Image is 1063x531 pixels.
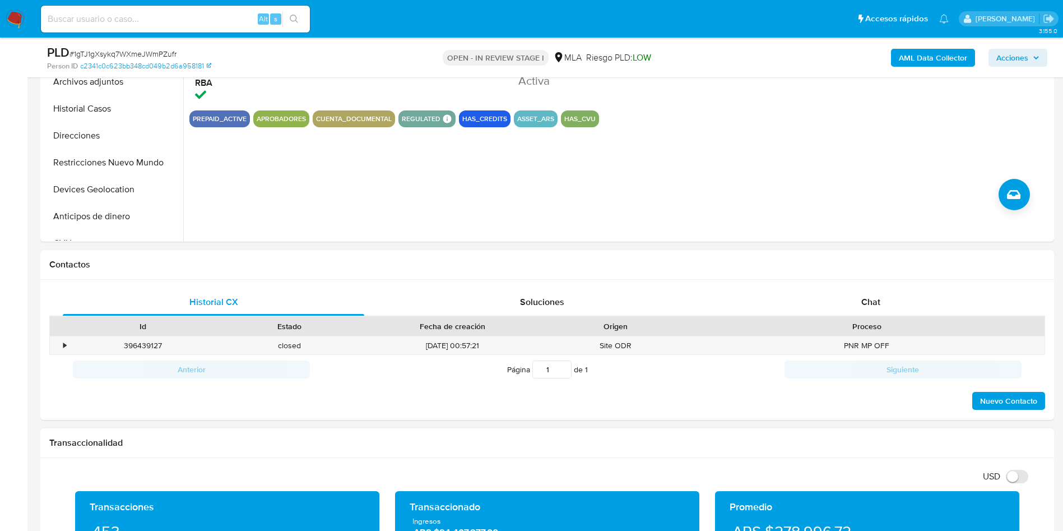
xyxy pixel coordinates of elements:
[43,68,183,95] button: Archivos adjuntos
[274,13,277,24] span: s
[259,13,268,24] span: Alt
[43,149,183,176] button: Restricciones Nuevo Mundo
[520,295,564,308] span: Soluciones
[996,49,1028,67] span: Acciones
[1043,13,1055,25] a: Salir
[980,393,1037,409] span: Nuevo Contacto
[69,48,177,59] span: # 1gTJ1gXsykq7WXmeJWmPZufr
[865,13,928,25] span: Accesos rápidos
[785,361,1022,378] button: Siguiente
[47,43,69,61] b: PLD
[861,295,880,308] span: Chat
[43,122,183,149] button: Direcciones
[507,361,588,378] span: Página de
[77,321,208,332] div: Id
[282,11,305,27] button: search-icon
[976,13,1039,24] p: mariaeugenia.sanchez@mercadolibre.com
[517,117,554,121] button: asset_ars
[988,49,1047,67] button: Acciones
[697,321,1037,332] div: Proceso
[363,336,542,355] div: [DATE] 00:57:21
[402,117,440,121] button: regulated
[585,364,588,375] span: 1
[586,52,651,64] span: Riesgo PLD:
[257,117,306,121] button: Aprobadores
[891,49,975,67] button: AML Data Collector
[193,117,247,121] button: prepaid_active
[939,14,949,24] a: Notificaciones
[43,176,183,203] button: Devices Geolocation
[189,295,238,308] span: Historial CX
[518,73,723,89] dd: Activa
[224,321,355,332] div: Estado
[462,117,507,121] button: has_credits
[550,321,681,332] div: Origen
[972,392,1045,410] button: Nuevo Contacto
[371,321,535,332] div: Fecha de creación
[195,77,400,89] dt: RBA
[43,95,183,122] button: Historial Casos
[216,336,363,355] div: closed
[443,50,549,66] p: OPEN - IN REVIEW STAGE I
[553,52,582,64] div: MLA
[80,61,211,71] a: c2341c0c623bb348cd049b2d6a958181
[43,230,183,257] button: CVU
[63,340,66,351] div: •
[564,117,596,121] button: has_cvu
[899,49,967,67] b: AML Data Collector
[49,259,1045,270] h1: Contactos
[43,203,183,230] button: Anticipos de dinero
[316,117,392,121] button: cuenta_documental
[633,51,651,64] span: LOW
[49,437,1045,449] h1: Transaccionalidad
[689,336,1045,355] div: PNR MP OFF
[47,61,78,71] b: Person ID
[1039,26,1057,35] span: 3.155.0
[73,361,310,378] button: Anterior
[41,12,310,26] input: Buscar usuario o caso...
[69,336,216,355] div: 396439127
[542,336,689,355] div: Site ODR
